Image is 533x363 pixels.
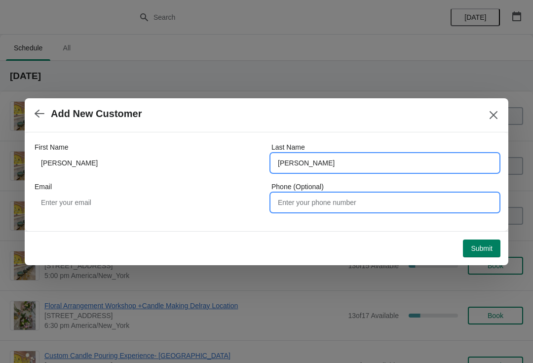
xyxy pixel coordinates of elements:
[35,182,52,192] label: Email
[271,154,498,172] input: Smith
[271,182,324,192] label: Phone (Optional)
[485,106,502,124] button: Close
[271,142,305,152] label: Last Name
[271,194,498,211] input: Enter your phone number
[51,108,142,120] h2: Add New Customer
[471,244,493,252] span: Submit
[35,194,262,211] input: Enter your email
[35,154,262,172] input: John
[35,142,68,152] label: First Name
[463,240,500,257] button: Submit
